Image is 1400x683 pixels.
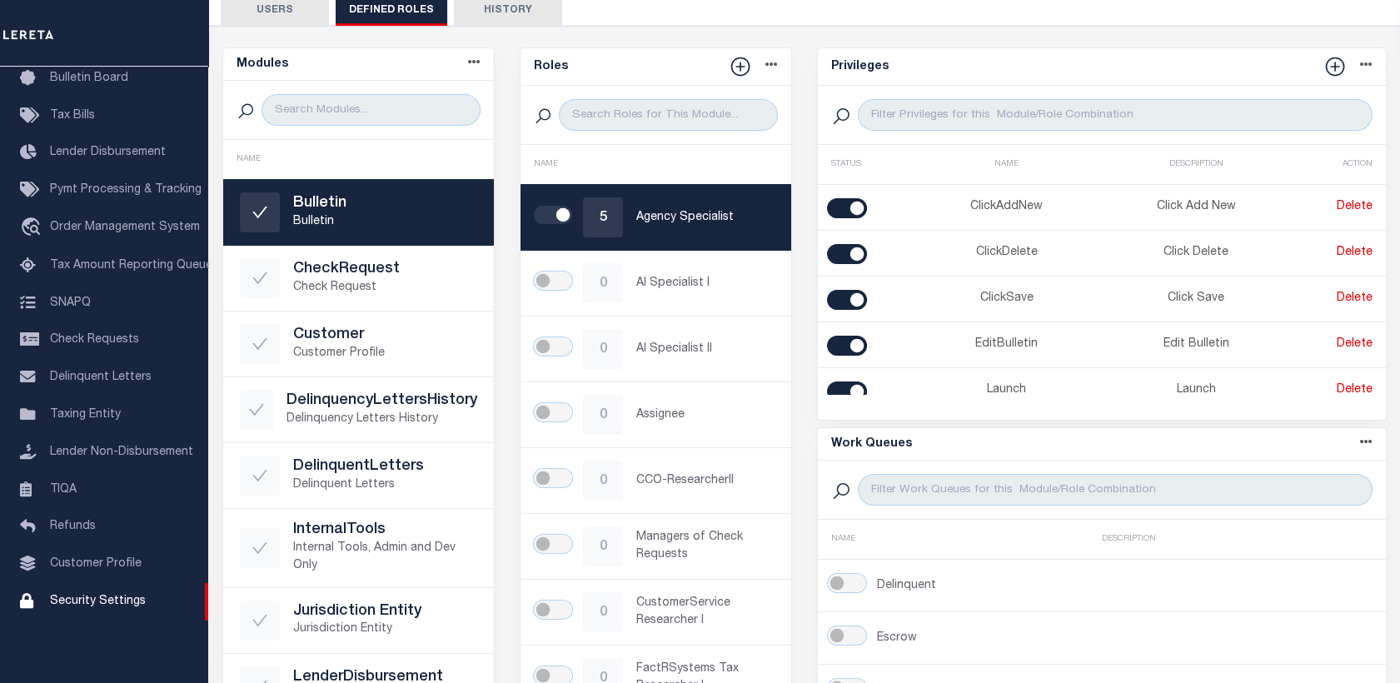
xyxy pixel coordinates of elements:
input: Search Modules... [262,94,480,126]
span: Order Management System [50,222,200,233]
p: Managers of Check Requests [636,529,775,564]
p: Delete [1291,290,1373,308]
p: Click Save [1102,290,1292,307]
div: 0 [583,329,623,369]
span: Delinquent Letters [50,371,152,383]
h5: Privileges [831,60,889,74]
a: InternalToolsInternal Tools, Admin and Dev Only [223,509,494,587]
h5: Bulletin [293,195,477,213]
p: Launch [912,381,1102,399]
p: Bulletin [293,213,477,231]
p: Delete [1291,381,1373,400]
h5: Customer [293,327,477,345]
p: CustomerService Researcher I [636,595,775,630]
span: TIQA [50,483,77,495]
p: Delete [1291,244,1373,262]
h5: Work Queues [831,437,912,451]
div: 0 [583,592,623,632]
div: 0 [583,395,623,435]
div: NAME [237,153,481,166]
a: 5Agency Specialist [521,185,791,250]
p: Launch [1102,381,1292,399]
a: 0CustomerService Researcher I [521,580,791,645]
h5: DelinquencyLettersHistory [286,392,477,411]
h5: InternalTools [293,521,477,540]
span: SNAPQ [50,297,91,308]
p: AI Specialist II [636,341,775,358]
p: Jurisdiction Entity [293,621,477,638]
a: Jurisdiction EntityJurisdiction Entity [223,588,494,653]
h5: Jurisdiction Entity [293,603,477,621]
p: Escrow [877,630,1373,647]
div: NAME [534,158,778,171]
p: Edit Bulletin [1102,336,1292,353]
a: 0AI Specialist II [521,317,791,381]
span: Check Requests [50,334,139,346]
h5: Modules [237,57,288,72]
div: NAME [831,533,1102,546]
span: Refunds [50,521,96,532]
span: Bulletin Board [50,72,128,84]
i: travel_explore [20,217,47,239]
p: EditBulletin [912,336,1102,353]
div: 0 [583,263,623,303]
p: ClickSave [912,290,1102,307]
p: Delinquency Letters History [286,411,477,428]
h5: Roles [534,60,568,74]
div: DESCRIPTION [1102,158,1292,171]
div: 0 [583,461,623,501]
span: Lender Non-Disbursement [50,446,193,458]
span: Lender Disbursement [50,147,166,158]
p: Delete [1291,336,1373,354]
p: CCO-ResearcherII [636,472,775,490]
a: DelinquentLettersDelinquent Letters [223,443,494,508]
div: NAME [912,158,1102,171]
p: AI Specialist I [636,275,775,292]
div: STATUS [831,158,913,171]
input: Search Roles for This Module... [559,99,777,131]
p: Assignee [636,406,775,424]
p: Agency Specialist [636,209,775,227]
span: Taxing Entity [50,409,121,421]
div: 0 [583,526,623,566]
span: Tax Amount Reporting Queue [50,260,212,272]
a: CheckRequestCheck Request [223,246,494,311]
input: Filter Privileges for this Module/Role Combination [858,99,1372,131]
span: Customer Profile [50,558,142,570]
span: Security Settings [50,596,146,607]
a: BulletinBulletin [223,180,494,245]
p: ClickDelete [912,244,1102,262]
a: 0CCO-ResearcherII [521,448,791,513]
p: Click Delete [1102,244,1292,262]
p: Click Add New [1102,198,1292,216]
a: 0Managers of Check Requests [521,514,791,579]
p: Delete [1291,198,1373,217]
h5: CheckRequest [293,261,477,279]
p: ClickAddNew [912,198,1102,216]
p: Check Request [293,279,477,297]
div: ACTION [1291,158,1373,171]
span: Tax Bills [50,110,95,122]
span: Pymt Processing & Tracking [50,184,202,196]
p: Delinquent [877,577,1373,595]
div: 5 [583,197,623,237]
a: CustomerCustomer Profile [223,312,494,376]
input: Filter Work Queues for this Module/Role Combination [858,474,1372,506]
p: Delinquent Letters [293,476,477,494]
h5: DelinquentLetters [293,458,477,476]
p: Internal Tools, Admin and Dev Only [293,540,477,575]
div: DESCRIPTION [1102,533,1373,546]
a: DelinquencyLettersHistoryDelinquency Letters History [223,377,494,442]
a: 0AI Specialist I [521,251,791,316]
p: Customer Profile [293,345,477,362]
a: 0Assignee [521,382,791,447]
